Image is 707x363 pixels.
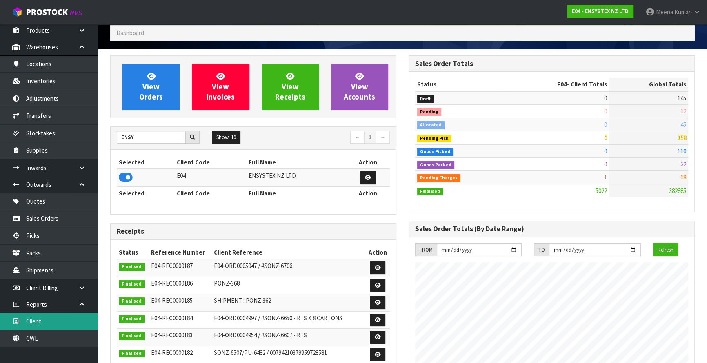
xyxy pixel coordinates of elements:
span: E04-REC0000184 [151,314,193,322]
img: cube-alt.png [12,7,22,17]
span: Finalised [119,332,145,340]
span: Allocated [417,121,445,129]
th: Action [346,156,390,169]
th: Action [365,246,390,259]
span: PONZ-368 [214,279,240,287]
a: ViewInvoices [192,64,249,110]
span: SONZ-6507/PU-6482 / 00794210379959728581 [214,349,327,356]
span: E04-ORD0005047 / #SONZ-6706 [214,262,292,270]
span: 145 [678,94,686,102]
span: E04-REC0000183 [151,331,193,339]
span: E04-ORD0004954 / #SONZ-6607 - RTS [214,331,307,339]
span: Pending [417,108,441,116]
th: Full Name [247,156,346,169]
span: 110 [678,147,686,155]
button: Refresh [653,243,678,257]
span: 22 [680,160,686,168]
th: - Client Totals [506,78,609,91]
span: 18 [680,173,686,181]
strong: E04 - ENSYSTEX NZ LTD [572,8,629,15]
span: Goods Picked [417,148,453,156]
span: ProStock [26,7,68,18]
th: Reference Number [149,246,212,259]
th: Status [117,246,149,259]
span: 45 [680,121,686,128]
span: 158 [678,134,686,142]
span: Finalised [417,188,443,196]
span: 0 [604,121,607,128]
span: 1 [604,173,607,181]
a: ← [350,131,365,144]
h3: Receipts [117,228,390,235]
th: Selected [117,156,175,169]
span: 0 [604,134,607,142]
span: Pending Pick [417,135,451,143]
span: E04-ORD0004997 / #SONZ-6650 - RTS X 8 CARTONS [214,314,342,322]
a: ViewOrders [122,64,180,110]
button: Show: 10 [212,131,240,144]
span: E04 [557,80,567,88]
td: E04 [175,169,247,186]
span: 0 [604,147,607,155]
span: E04-REC0000185 [151,297,193,304]
span: 12 [680,107,686,115]
span: 0 [604,107,607,115]
nav: Page navigation [260,131,390,145]
a: E04 - ENSYSTEX NZ LTD [567,5,633,18]
span: Dashboard [116,29,144,37]
a: ViewReceipts [262,64,319,110]
th: Selected [117,186,175,199]
td: ENSYSTEX NZ LTD [247,169,346,186]
span: Finalised [119,263,145,271]
input: Search clients [117,131,186,144]
span: E04-REC0000182 [151,349,193,356]
span: 382885 [669,187,686,195]
span: Draft [417,95,434,103]
small: WMS [69,9,82,17]
th: Client Code [175,156,247,169]
h3: Sales Order Totals (By Date Range) [415,225,688,233]
a: ViewAccounts [331,64,388,110]
span: Finalised [119,297,145,305]
span: Finalised [119,350,145,358]
span: View Invoices [206,71,235,102]
span: 0 [604,160,607,168]
div: TO [534,243,549,257]
span: Finalised [119,280,145,288]
th: Status [415,78,506,91]
span: View Receipts [275,71,305,102]
th: Action [346,186,390,199]
span: View Accounts [344,71,375,102]
th: Global Totals [609,78,688,91]
span: Goods Packed [417,161,454,169]
a: 1 [364,131,376,144]
span: E04-REC0000186 [151,279,193,287]
div: FROM [415,243,437,257]
th: Full Name [247,186,346,199]
span: Kumari [674,8,692,16]
span: Finalised [119,315,145,323]
span: View Orders [139,71,163,102]
span: SHIPMENT : PONZ 362 [214,297,271,304]
span: 0 [604,94,607,102]
span: Pending Charges [417,174,460,182]
th: Client Code [175,186,247,199]
span: E04-REC0000187 [151,262,193,270]
th: Client Reference [212,246,365,259]
h3: Sales Order Totals [415,60,688,68]
span: Meena [656,8,673,16]
span: 5022 [596,187,607,195]
a: → [376,131,390,144]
